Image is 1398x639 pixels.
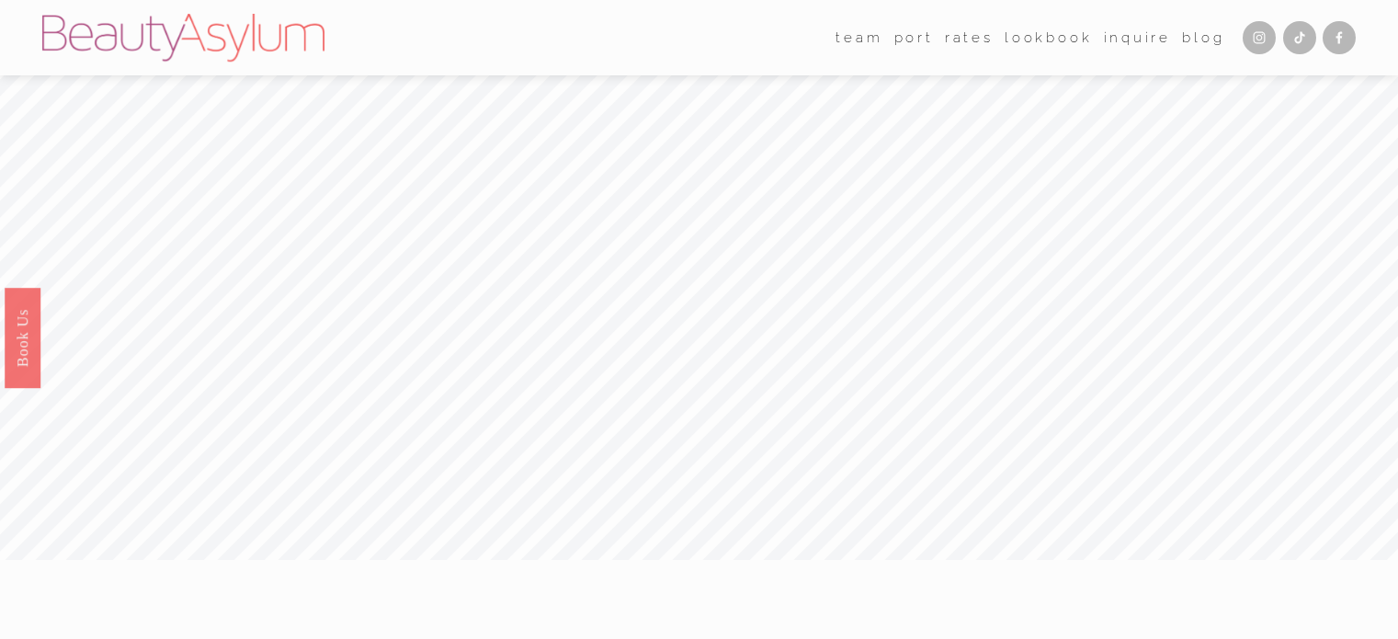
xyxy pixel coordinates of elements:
[1323,21,1356,54] a: Facebook
[5,287,40,387] a: Book Us
[42,14,324,62] img: Beauty Asylum | Bridal Hair &amp; Makeup Charlotte &amp; Atlanta
[1104,24,1172,51] a: Inquire
[894,24,934,51] a: port
[1005,24,1092,51] a: Lookbook
[945,24,994,51] a: Rates
[1243,21,1276,54] a: Instagram
[1283,21,1316,54] a: TikTok
[835,26,882,51] span: team
[835,24,882,51] a: folder dropdown
[1182,24,1224,51] a: Blog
